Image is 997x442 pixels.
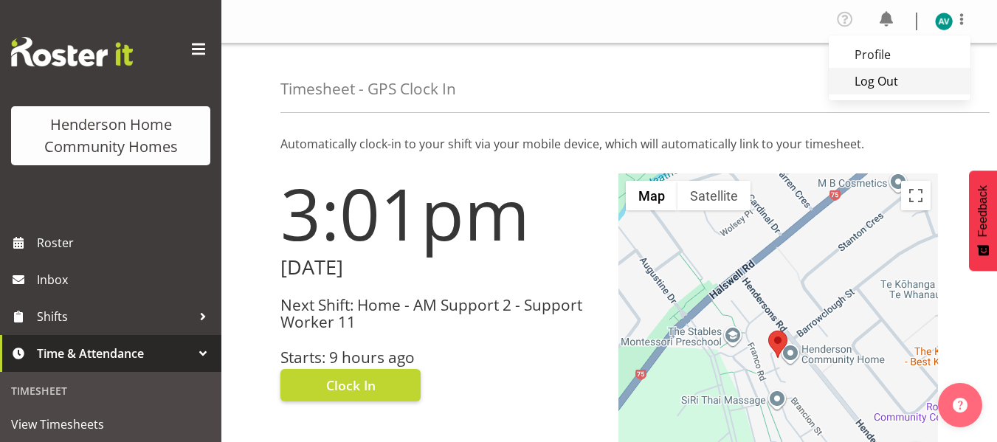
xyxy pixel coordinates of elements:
[829,41,970,68] a: Profile
[280,256,601,279] h2: [DATE]
[280,135,938,153] p: Automatically clock-in to your shift via your mobile device, which will automatically link to you...
[969,170,997,271] button: Feedback - Show survey
[677,181,751,210] button: Show satellite imagery
[37,232,214,254] span: Roster
[953,398,967,412] img: help-xxl-2.png
[37,305,192,328] span: Shifts
[280,80,456,97] h4: Timesheet - GPS Clock In
[4,376,218,406] div: Timesheet
[976,185,990,237] span: Feedback
[26,114,196,158] div: Henderson Home Community Homes
[280,349,601,366] h3: Starts: 9 hours ago
[829,68,970,94] a: Log Out
[326,376,376,395] span: Clock In
[901,181,931,210] button: Toggle fullscreen view
[11,37,133,66] img: Rosterit website logo
[37,342,192,365] span: Time & Attendance
[280,297,601,331] h3: Next Shift: Home - AM Support 2 - Support Worker 11
[280,369,421,401] button: Clock In
[935,13,953,30] img: asiasiga-vili8528.jpg
[280,173,601,253] h1: 3:01pm
[626,181,677,210] button: Show street map
[11,413,210,435] span: View Timesheets
[37,269,214,291] span: Inbox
